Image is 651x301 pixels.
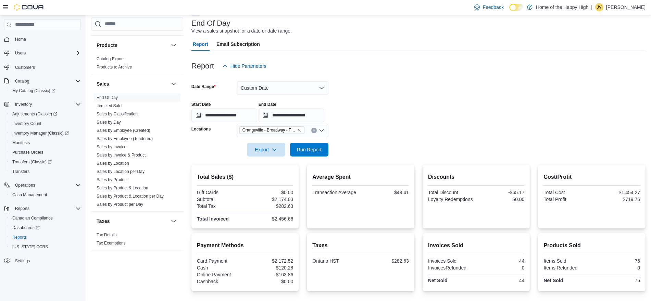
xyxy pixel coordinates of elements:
[12,77,81,85] span: Catalog
[247,272,293,277] div: $163.86
[247,143,285,156] button: Export
[97,56,124,62] span: Catalog Export
[362,190,409,195] div: $49.41
[97,186,148,190] a: Sales by Product & Location
[97,95,118,100] a: End Of Day
[220,59,269,73] button: Hide Parameters
[428,190,475,195] div: Total Discount
[97,153,146,158] a: Sales by Invoice & Product
[478,190,525,195] div: -$65.17
[237,81,328,95] button: Custom Date
[12,159,52,165] span: Transfers (Classic)
[97,128,150,133] a: Sales by Employee (Created)
[12,140,30,146] span: Manifests
[10,167,32,176] a: Transfers
[97,218,110,225] h3: Taxes
[97,169,145,174] a: Sales by Location per Day
[191,126,211,132] label: Locations
[191,62,214,70] h3: Report
[1,76,84,86] button: Catalog
[509,4,524,11] input: Dark Mode
[10,191,50,199] a: Cash Management
[97,161,129,166] a: Sales by Location
[97,202,143,207] a: Sales by Product per Day
[12,77,32,85] button: Catalog
[247,203,293,209] div: $282.63
[97,177,128,182] a: Sales by Product
[290,143,328,156] button: Run Report
[247,190,293,195] div: $0.00
[10,243,51,251] a: [US_STATE] CCRS
[428,265,475,271] div: InvoicesRefunded
[593,197,640,202] div: $719.76
[12,100,81,109] span: Inventory
[91,231,183,250] div: Taxes
[593,265,640,271] div: 0
[259,102,276,107] label: End Date
[10,214,81,222] span: Canadian Compliance
[10,224,42,232] a: Dashboards
[591,3,592,11] p: |
[97,241,126,246] a: Tax Exemptions
[91,55,183,74] div: Products
[10,129,81,137] span: Inventory Manager (Classic)
[216,37,260,51] span: Email Subscription
[15,258,30,264] span: Settings
[10,233,81,241] span: Reports
[536,3,588,11] p: Home of the Happy High
[12,150,43,155] span: Purchase Orders
[170,80,178,88] button: Sales
[97,112,138,116] a: Sales by Classification
[97,120,121,125] span: Sales by Day
[478,265,525,271] div: 0
[12,63,81,71] span: Customers
[10,243,81,251] span: Washington CCRS
[362,258,409,264] div: $282.63
[97,152,146,158] span: Sales by Invoice & Product
[15,50,26,56] span: Users
[483,4,503,11] span: Feedback
[7,119,84,128] button: Inventory Count
[7,157,84,167] a: Transfers (Classic)
[91,93,183,211] div: Sales
[230,63,266,70] span: Hide Parameters
[247,258,293,264] div: $2,172.52
[97,177,128,183] span: Sales by Product
[1,204,84,213] button: Reports
[7,242,84,252] button: [US_STATE] CCRS
[97,233,117,237] a: Tax Details
[197,272,244,277] div: Online Payment
[15,65,35,70] span: Customers
[197,173,293,181] h2: Total Sales ($)
[10,129,72,137] a: Inventory Manager (Classic)
[597,3,602,11] span: JV
[7,190,84,200] button: Cash Management
[10,110,60,118] a: Adjustments (Classic)
[97,57,124,61] a: Catalog Export
[97,194,164,199] a: Sales by Product & Location per Day
[478,278,525,283] div: 44
[543,173,640,181] h2: Cost/Profit
[15,183,35,188] span: Operations
[97,42,117,49] h3: Products
[428,258,475,264] div: Invoices Sold
[193,37,208,51] span: Report
[259,109,324,122] input: Press the down key to open a popover containing a calendar.
[242,127,296,134] span: Orangeville - Broadway - Fire & Flower
[10,110,81,118] span: Adjustments (Classic)
[7,223,84,233] a: Dashboards
[15,206,29,211] span: Reports
[12,215,53,221] span: Canadian Compliance
[595,3,603,11] div: Jennifer Verney
[543,265,590,271] div: Items Refunded
[12,130,69,136] span: Inventory Manager (Classic)
[170,41,178,49] button: Products
[15,37,26,42] span: Home
[1,256,84,266] button: Settings
[12,257,33,265] a: Settings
